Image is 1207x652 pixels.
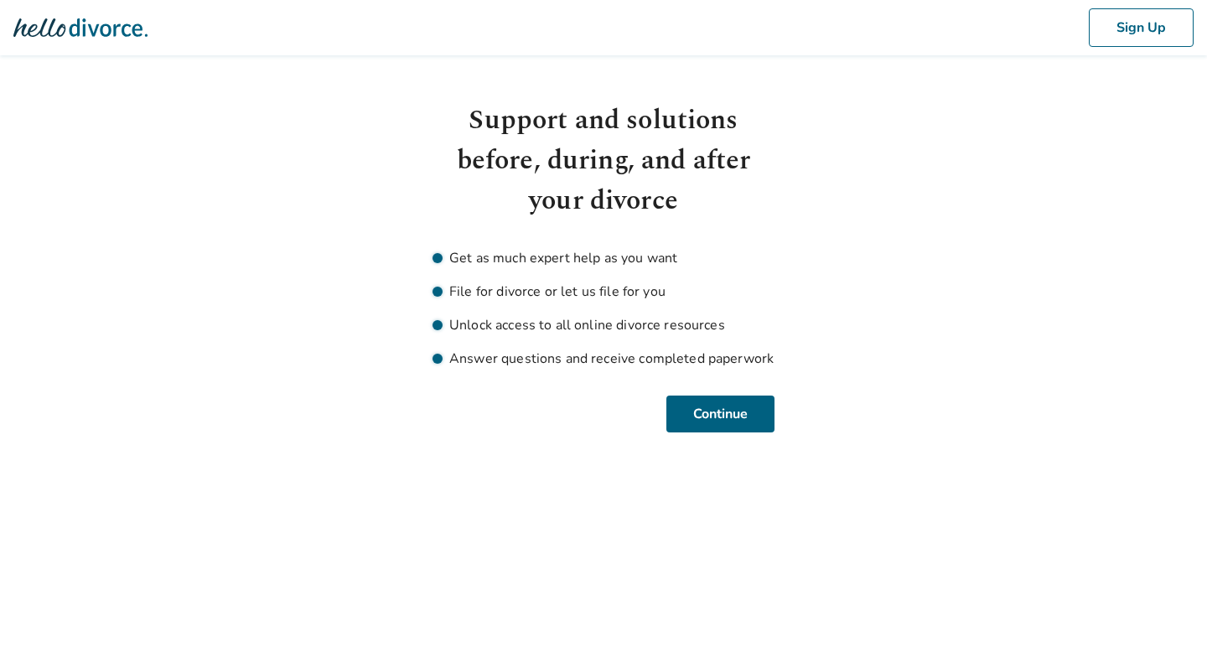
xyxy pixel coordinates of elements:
li: Unlock access to all online divorce resources [433,315,774,335]
button: Continue [666,396,774,432]
li: Answer questions and receive completed paperwork [433,349,774,369]
button: Sign Up [1089,8,1194,47]
li: Get as much expert help as you want [433,248,774,268]
h1: Support and solutions before, during, and after your divorce [433,101,774,221]
img: Hello Divorce Logo [13,11,148,44]
li: File for divorce or let us file for you [433,282,774,302]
